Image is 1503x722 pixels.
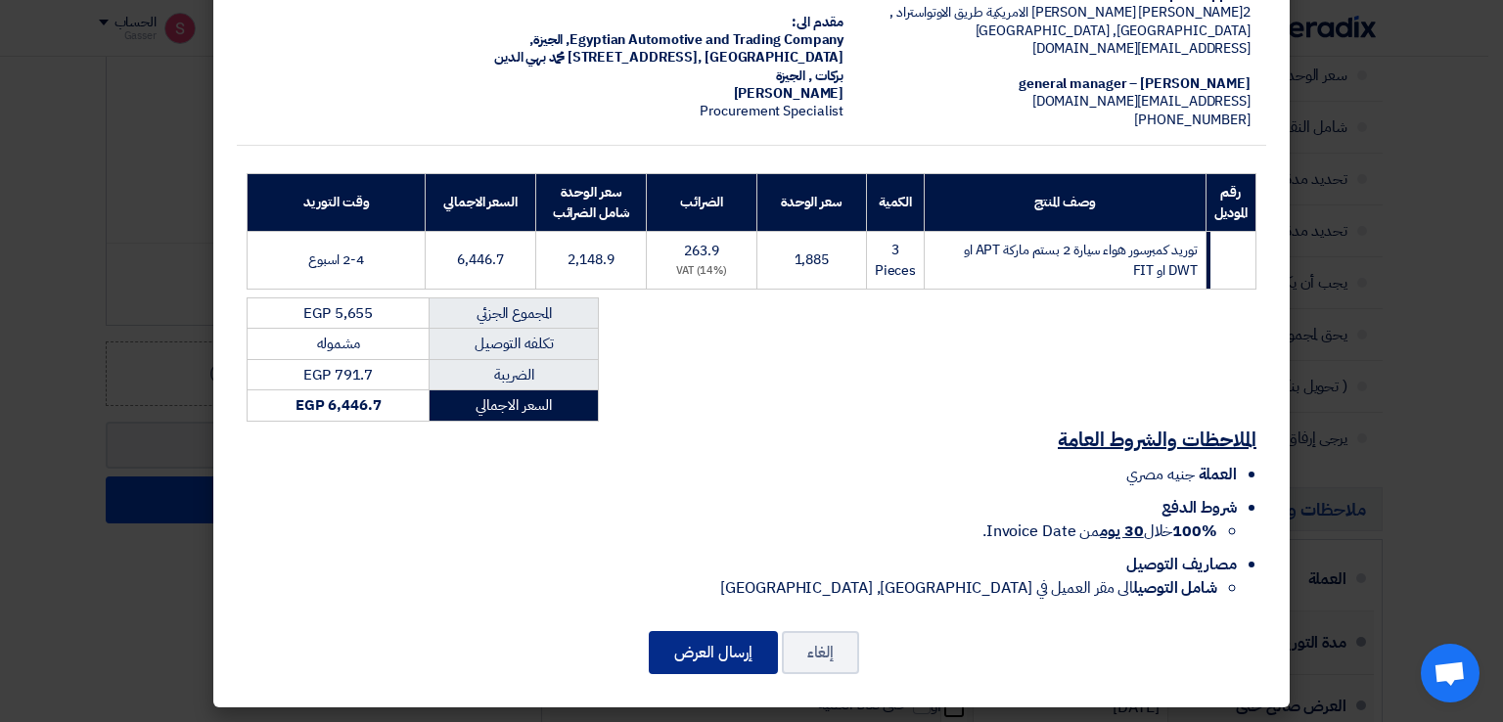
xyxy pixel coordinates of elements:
[875,240,916,281] span: 3 Pieces
[756,173,866,231] th: سعر الوحدة
[982,519,1217,543] span: خلال من Invoice Date.
[649,631,778,674] button: إرسال العرض
[1172,519,1217,543] strong: 100%
[248,297,430,329] td: EGP 5,655
[1421,644,1480,702] a: Open chat
[795,249,830,270] span: 1,885
[1134,110,1251,130] span: [PHONE_NUMBER]
[494,29,843,85] span: الجيزة, [GEOGRAPHIC_DATA] ,[STREET_ADDRESS] محمد بهي الدين بركات , الجيزة
[889,2,1251,40] span: 2[PERSON_NAME] [PERSON_NAME] الامريكية طريق الاوتواستراد , [GEOGRAPHIC_DATA], [GEOGRAPHIC_DATA]
[1032,38,1251,59] span: [EMAIL_ADDRESS][DOMAIN_NAME]
[1058,425,1256,454] u: الملاحظات والشروط العامة
[247,576,1217,600] li: الى مقر العميل في [GEOGRAPHIC_DATA], [GEOGRAPHIC_DATA]
[248,173,426,231] th: وقت التوريد
[647,173,757,231] th: الضرائب
[1206,173,1255,231] th: رقم الموديل
[430,390,599,422] td: السعر الاجمالي
[1199,463,1237,486] span: العملة
[782,631,859,674] button: إلغاء
[655,263,749,280] div: (14%) VAT
[925,173,1206,231] th: وصف المنتج
[425,173,535,231] th: السعر الاجمالي
[430,359,599,390] td: الضريبة
[734,83,844,104] span: [PERSON_NAME]
[457,249,503,270] span: 6,446.7
[684,241,719,261] span: 263.9
[792,12,843,32] strong: مقدم الى:
[700,101,843,121] span: Procurement Specialist
[1133,576,1217,600] strong: شامل التوصيل
[1161,496,1237,519] span: شروط الدفع
[430,297,599,329] td: المجموع الجزئي
[296,394,382,416] strong: EGP 6,446.7
[1032,91,1251,112] span: [EMAIL_ADDRESS][DOMAIN_NAME]
[568,249,614,270] span: 2,148.9
[866,173,924,231] th: الكمية
[536,173,647,231] th: سعر الوحدة شامل الضرائب
[317,333,360,354] span: مشموله
[875,75,1251,93] div: [PERSON_NAME] – general manager
[303,364,373,385] span: EGP 791.7
[1126,463,1194,486] span: جنيه مصري
[1100,519,1143,543] u: 30 يوم
[566,29,843,50] span: Egyptian Automotive and Trading Company,
[1126,553,1237,576] span: مصاريف التوصيل
[430,329,599,360] td: تكلفه التوصيل
[964,240,1198,281] span: توريد كمبرسور هواء سيارة 2 بستم ماركة APT او DWT او FIT
[308,249,363,270] span: 2-4 اسبوع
